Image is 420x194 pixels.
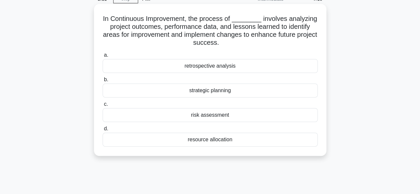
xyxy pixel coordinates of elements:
[102,15,318,47] h5: In Continuous Improvement, the process of ________ involves analyzing project outcomes, performan...
[104,52,108,58] span: a.
[104,77,108,82] span: b.
[103,84,318,97] div: strategic planning
[103,133,318,147] div: resource allocation
[104,101,108,107] span: c.
[104,126,108,131] span: d.
[103,108,318,122] div: risk assessment
[103,59,318,73] div: retrospective analysis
